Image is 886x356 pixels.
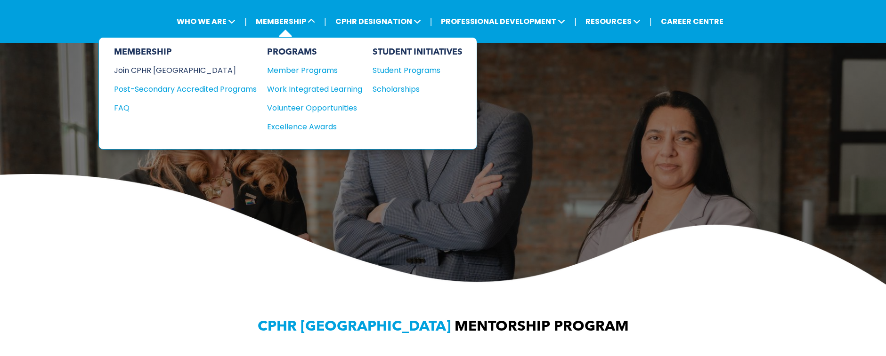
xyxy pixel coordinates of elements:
[574,12,577,31] li: |
[267,121,353,133] div: Excellence Awards
[267,121,362,133] a: Excellence Awards
[650,12,652,31] li: |
[258,320,451,334] span: CPHR [GEOGRAPHIC_DATA]
[244,12,247,31] li: |
[114,102,243,114] div: FAQ
[373,47,463,57] div: STUDENT INITIATIVES
[267,83,362,95] a: Work Integrated Learning
[114,64,243,76] div: Join CPHR [GEOGRAPHIC_DATA]
[267,83,353,95] div: Work Integrated Learning
[114,83,243,95] div: Post-Secondary Accredited Programs
[267,102,362,114] a: Volunteer Opportunities
[658,13,726,30] a: CAREER CENTRE
[373,83,463,95] a: Scholarships
[455,320,629,334] span: MENTORSHIP PROGRAM
[267,64,353,76] div: Member Programs
[373,64,454,76] div: Student Programs
[373,83,454,95] div: Scholarships
[430,12,432,31] li: |
[333,13,424,30] span: CPHR DESIGNATION
[267,64,362,76] a: Member Programs
[114,102,257,114] a: FAQ
[253,13,318,30] span: MEMBERSHIP
[174,13,238,30] span: WHO WE ARE
[267,47,362,57] div: PROGRAMS
[114,64,257,76] a: Join CPHR [GEOGRAPHIC_DATA]
[373,64,463,76] a: Student Programs
[324,12,326,31] li: |
[114,47,257,57] div: MEMBERSHIP
[583,13,643,30] span: RESOURCES
[267,102,353,114] div: Volunteer Opportunities
[114,83,257,95] a: Post-Secondary Accredited Programs
[438,13,568,30] span: PROFESSIONAL DEVELOPMENT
